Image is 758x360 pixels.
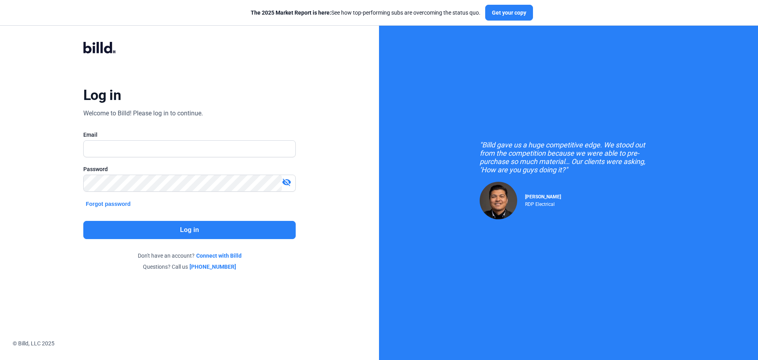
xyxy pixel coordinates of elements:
a: Connect with Billd [196,252,242,260]
div: Don't have an account? [83,252,296,260]
a: [PHONE_NUMBER] [189,263,236,271]
div: Questions? Call us [83,263,296,271]
button: Log in [83,221,296,239]
button: Forgot password [83,200,133,208]
div: RDP Electrical [525,200,561,207]
div: Log in [83,87,121,104]
div: "Billd gave us a huge competitive edge. We stood out from the competition because we were able to... [480,141,657,174]
mat-icon: visibility_off [282,177,291,187]
span: The 2025 Market Report is here: [251,9,331,16]
div: See how top-performing subs are overcoming the status quo. [251,9,480,17]
div: Password [83,165,296,173]
button: Get your copy [485,5,533,21]
span: [PERSON_NAME] [525,194,561,200]
div: Email [83,131,296,139]
div: Welcome to Billd! Please log in to continue. [83,109,203,118]
img: Raul Pacheco [480,182,517,219]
